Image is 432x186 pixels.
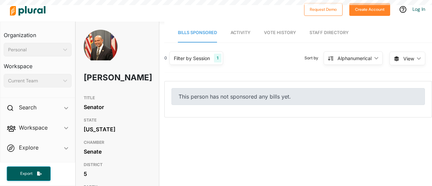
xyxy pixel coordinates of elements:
a: Staff Directory [309,23,349,43]
span: Activity [231,30,250,35]
img: Headshot of Sheikh Rahman [84,30,117,60]
h2: Search [19,104,36,111]
div: Filter by Session [174,55,210,62]
div: 0 [164,55,167,61]
button: Export [7,166,51,181]
div: 1 [214,54,221,62]
div: [US_STATE] [84,124,151,134]
a: Activity [231,23,250,43]
a: Log In [412,6,425,12]
h3: Organization [4,25,72,40]
h3: DISTRICT [84,161,151,169]
button: Request Demo [304,3,343,16]
div: Personal [8,46,60,53]
div: Alphanumerical [337,55,372,62]
span: Vote History [264,30,296,35]
h3: TITLE [84,94,151,102]
h3: CHAMBER [84,138,151,147]
a: Create Account [349,5,390,12]
h3: Workspace [4,56,72,71]
span: View [403,55,414,62]
h3: STATE [84,116,151,124]
h1: [PERSON_NAME] [84,68,124,88]
a: Vote History [264,23,296,43]
span: Export [16,171,37,177]
div: This person has not sponsored any bills yet. [171,88,425,105]
span: Bills Sponsored [178,30,217,35]
button: Create Account [349,3,390,16]
div: Senator [84,102,151,112]
span: Sort by [304,55,324,61]
div: Current Team [8,77,60,84]
div: 5 [84,169,151,179]
a: Request Demo [304,5,343,12]
a: Bills Sponsored [178,23,217,43]
div: Senate [84,147,151,157]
